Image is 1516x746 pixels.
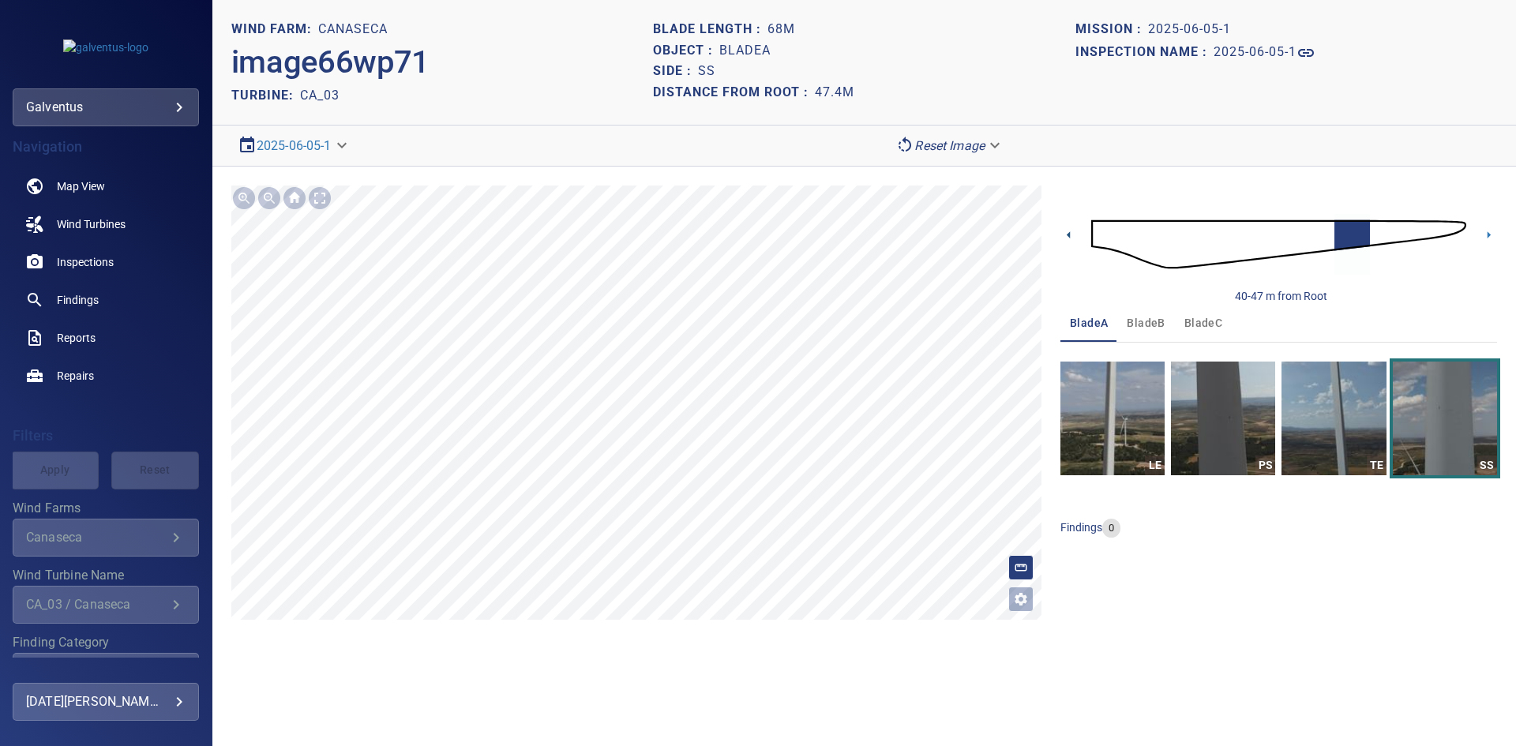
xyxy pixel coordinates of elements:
[1075,22,1148,37] h1: Mission :
[1075,45,1214,60] h1: Inspection name :
[282,186,307,211] div: Go home
[13,357,199,395] a: repairs noActive
[1184,313,1222,333] span: bladeC
[26,530,167,545] div: Canaseca
[231,88,300,103] h2: TURBINE:
[307,186,332,211] div: Toggle full page
[13,88,199,126] div: galventus
[1281,362,1386,475] a: TE
[13,636,199,649] label: Finding Category
[1367,455,1387,475] div: TE
[231,43,430,81] h2: image66wp71
[1171,362,1275,475] a: PS
[13,243,199,281] a: inspections noActive
[57,368,94,384] span: Repairs
[13,167,199,205] a: map noActive
[13,205,199,243] a: windturbines noActive
[26,597,167,612] div: CA_03 / Canaseca
[1255,455,1275,475] div: PS
[1091,199,1466,290] img: d
[63,39,148,55] img: galventus-logo
[57,178,105,194] span: Map View
[815,85,854,100] h1: 47.4m
[231,186,257,211] div: Zoom in
[1477,455,1497,475] div: SS
[698,64,715,79] h1: SS
[653,85,815,100] h1: Distance from root :
[1127,313,1165,333] span: bladeB
[1102,521,1120,536] span: 0
[767,22,795,37] h1: 68m
[653,43,719,58] h1: Object :
[13,586,199,624] div: Wind Turbine Name
[26,95,186,120] div: galventus
[1235,288,1327,304] div: 40-47 m from Root
[889,132,1010,159] div: Reset Image
[57,254,114,270] span: Inspections
[257,138,332,153] a: 2025-06-05-1
[13,319,199,357] a: reports noActive
[13,653,199,691] div: Finding Category
[1214,43,1315,62] a: 2025-06-05-1
[13,428,199,444] h4: Filters
[26,689,186,714] div: [DATE][PERSON_NAME]
[13,281,199,319] a: findings noActive
[300,88,340,103] h2: CA_03
[231,22,318,37] h1: WIND FARM:
[719,43,771,58] h1: bladeA
[653,64,698,79] h1: Side :
[653,22,767,37] h1: Blade length :
[318,22,388,37] h1: Canaseca
[57,330,96,346] span: Reports
[13,139,199,155] h4: Navigation
[231,132,357,159] div: 2025-06-05-1
[1060,362,1165,475] a: LE
[1148,22,1231,37] h1: 2025-06-05-1
[1070,313,1108,333] span: bladeA
[1214,45,1296,60] h1: 2025-06-05-1
[1060,521,1102,534] span: findings
[13,502,199,515] label: Wind Farms
[914,138,985,153] em: Reset Image
[1145,455,1165,475] div: LE
[1393,362,1497,475] a: SS
[57,292,99,308] span: Findings
[1008,587,1034,612] button: Open image filters and tagging options
[13,519,199,557] div: Wind Farms
[57,216,126,232] span: Wind Turbines
[13,569,199,582] label: Wind Turbine Name
[257,186,282,211] div: Zoom out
